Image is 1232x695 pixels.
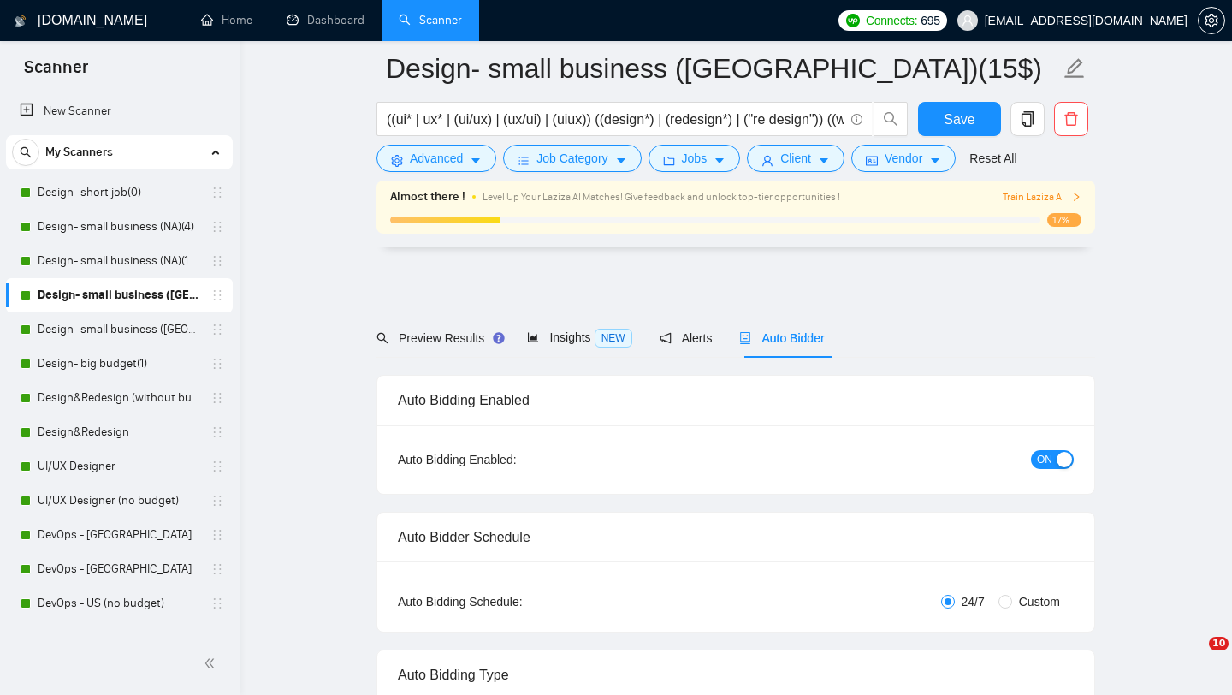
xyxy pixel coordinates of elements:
[398,450,623,469] div: Auto Bidding Enabled:
[398,376,1074,425] div: Auto Bidding Enabled
[918,102,1001,136] button: Save
[38,244,200,278] a: Design- small business (NA)(15$)
[969,149,1016,168] a: Reset All
[38,415,200,449] a: Design&Redesign
[527,330,631,344] span: Insights
[20,94,219,128] a: New Scanner
[38,484,200,518] a: UI/UX Designer (no budget)
[747,145,844,172] button: userClientcaret-down
[818,154,830,167] span: caret-down
[1037,450,1052,469] span: ON
[210,254,224,268] span: holder
[761,154,773,167] span: user
[210,631,224,645] span: holder
[210,323,224,336] span: holder
[663,154,675,167] span: folder
[527,331,539,343] span: area-chart
[1011,111,1044,127] span: copy
[38,312,200,347] a: Design- small business ([GEOGRAPHIC_DATA])(4)
[1174,637,1215,678] iframe: Intercom live chat
[660,332,672,344] span: notification
[866,154,878,167] span: idcard
[210,357,224,371] span: holder
[955,592,992,611] span: 24/7
[682,149,708,168] span: Jobs
[503,145,641,172] button: barsJob Categorycaret-down
[386,47,1060,90] input: Scanner name...
[1199,14,1224,27] span: setting
[1047,213,1081,227] span: 17%
[201,13,252,27] a: homeHome
[210,186,224,199] span: holder
[376,145,496,172] button: settingAdvancedcaret-down
[1209,637,1229,650] span: 10
[874,102,908,136] button: search
[204,655,221,672] span: double-left
[866,11,917,30] span: Connects:
[1198,7,1225,34] button: setting
[483,191,840,203] span: Level Up Your Laziza AI Matches! Give feedback and unlock top-tier opportunities !
[12,139,39,166] button: search
[739,332,751,344] span: robot
[38,449,200,484] a: UI/UX Designer
[210,460,224,473] span: holder
[739,331,824,345] span: Auto Bidder
[38,347,200,381] a: Design- big budget(1)
[851,114,862,125] span: info-circle
[470,154,482,167] span: caret-down
[210,597,224,610] span: holder
[518,154,530,167] span: bars
[1063,57,1086,80] span: edit
[780,149,811,168] span: Client
[210,288,224,302] span: holder
[210,425,224,439] span: holder
[615,154,627,167] span: caret-down
[491,330,506,346] div: Tooltip anchor
[391,154,403,167] span: setting
[38,278,200,312] a: Design- small business ([GEOGRAPHIC_DATA])(15$)
[38,621,200,655] a: DevOps - Europe (no budget)
[885,149,922,168] span: Vendor
[210,494,224,508] span: holder
[38,210,200,244] a: Design- small business (NA)(4)
[1071,192,1081,202] span: right
[398,592,623,611] div: Auto Bidding Schedule:
[929,154,941,167] span: caret-down
[15,8,27,35] img: logo
[210,220,224,234] span: holder
[10,55,102,91] span: Scanner
[714,154,726,167] span: caret-down
[536,149,607,168] span: Job Category
[1010,102,1045,136] button: copy
[660,331,713,345] span: Alerts
[376,332,388,344] span: search
[387,109,844,130] input: Search Freelance Jobs...
[846,14,860,27] img: upwork-logo.png
[210,391,224,405] span: holder
[398,513,1074,561] div: Auto Bidder Schedule
[399,13,462,27] a: searchScanner
[1012,592,1067,611] span: Custom
[649,145,741,172] button: folderJobscaret-down
[1198,14,1225,27] a: setting
[1054,102,1088,136] button: delete
[45,135,113,169] span: My Scanners
[410,149,463,168] span: Advanced
[921,11,939,30] span: 695
[376,331,500,345] span: Preview Results
[38,586,200,621] a: DevOps - US (no budget)
[851,145,956,172] button: idcardVendorcaret-down
[1055,111,1087,127] span: delete
[210,528,224,542] span: holder
[944,109,974,130] span: Save
[38,552,200,586] a: DevOps - [GEOGRAPHIC_DATA]
[390,187,465,206] span: Almost there !
[38,381,200,415] a: Design&Redesign (without budget)
[874,111,907,127] span: search
[210,562,224,576] span: holder
[962,15,974,27] span: user
[287,13,364,27] a: dashboardDashboard
[1003,189,1081,205] button: Train Laziza AI
[6,94,233,128] li: New Scanner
